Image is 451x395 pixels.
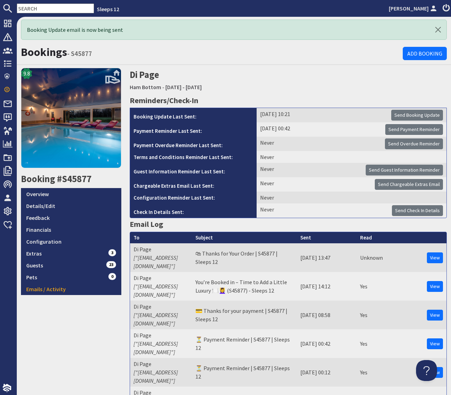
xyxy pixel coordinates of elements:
[21,283,121,295] a: Emails / Activity
[21,20,447,40] div: Booking Update email is now being sent
[130,358,192,387] td: Di Page
[192,232,297,244] th: Subject
[357,358,386,387] td: Yes
[130,84,161,91] a: Ham Bottom
[257,108,446,122] td: [DATE] 10:21
[388,126,440,132] span: Send Payment Reminder
[162,84,164,91] span: -
[357,329,386,358] td: Yes
[427,281,443,292] a: View
[21,224,121,236] a: Financials
[192,329,297,358] td: ⏳ Payment Reminder | S45877 | Sleeps 12
[192,358,297,387] td: ⏳ Payment Reminder | S45877 | Sleeps 12
[134,283,178,298] i: ["[EMAIL_ADDRESS][DOMAIN_NAME]"]
[192,243,297,272] td: 🛍 Thanks for Your Order | S45877 | Sleeps 12
[130,163,257,177] th: Guest Information Reminder Last Sent:
[130,203,257,218] th: Check In Details Sent:
[108,249,116,256] span: 3
[357,272,386,301] td: Yes
[257,151,446,163] td: Never
[21,200,121,212] a: Details/Edit
[3,384,11,392] img: staytech_i_w-64f4e8e9ee0a9c174fd5317b4b171b261742d2d393467e5bdba4413f4f884c10.svg
[21,236,121,247] a: Configuration
[130,329,192,358] td: Di Page
[130,151,257,163] th: Terms and Conditions Reminder Last Sent:
[97,6,119,13] a: Sleeps 12
[297,243,357,272] td: [DATE] 13:47
[192,301,297,329] td: 💳 Thanks for your payment | S45877 | Sleeps 12
[130,94,447,106] h3: Reminders/Check-In
[375,179,443,190] button: Send Chargeable Extras Email
[385,124,443,135] button: Send Payment Reminder
[130,243,192,272] td: Di Page
[378,181,440,187] span: Send Chargeable Extras Email
[257,203,446,218] td: Never
[297,301,357,329] td: [DATE] 08:58
[427,310,443,321] a: View
[21,68,121,173] a: 9.8
[416,360,437,381] iframe: Toggle Customer Support
[21,173,121,185] h2: Booking #S45877
[427,252,443,263] a: View
[130,232,192,244] th: To
[357,232,386,244] th: Read
[395,207,440,214] span: Send Check In Details
[257,137,446,151] td: Never
[165,84,202,91] a: [DATE] - [DATE]
[388,141,440,147] span: Send Overdue Reminder
[21,188,121,200] a: Overview
[427,338,443,349] a: View
[21,212,121,224] a: Feedback
[357,243,386,272] td: Unknown
[297,358,357,387] td: [DATE] 00:12
[106,261,116,268] span: 23
[385,138,443,149] button: Send Overdue Reminder
[257,177,446,192] td: Never
[130,137,257,151] th: Payment Overdue Reminder Last Sent:
[297,272,357,301] td: [DATE] 14:12
[403,47,447,60] a: Add Booking
[257,163,446,177] td: Never
[357,301,386,329] td: Yes
[389,4,438,13] a: [PERSON_NAME]
[130,108,257,122] th: Booking Update Last Sent:
[394,112,440,118] span: Send Booking Update
[21,68,121,168] img: Ham Bottom's icon
[130,122,257,137] th: Payment Reminder Last Sent:
[130,218,447,230] h3: Email Log
[257,122,446,137] td: [DATE] 00:42
[366,165,443,175] button: Send Guest Information Reminder
[257,192,446,203] td: Never
[21,45,67,59] a: Bookings
[134,369,178,384] i: ["[EMAIL_ADDRESS][DOMAIN_NAME]"]
[21,259,121,271] a: Guests23
[297,232,357,244] th: Sent
[130,177,257,192] th: Chargeable Extras Email Last Sent:
[130,192,257,203] th: Configuration Reminder Last Sent:
[391,110,443,121] button: Send Booking Update
[23,69,30,78] span: 9.8
[21,271,121,283] a: Pets0
[130,68,338,93] h2: Di Page
[108,273,116,280] span: 0
[297,329,357,358] td: [DATE] 00:42
[130,272,192,301] td: Di Page
[392,205,443,216] button: Send Check In Details
[67,49,92,58] small: - S45877
[21,247,121,259] a: Extras3
[17,3,94,13] input: SEARCH
[134,340,178,355] i: ["[EMAIL_ADDRESS][DOMAIN_NAME]"]
[134,254,178,270] i: ["[EMAIL_ADDRESS][DOMAIN_NAME]"]
[130,301,192,329] td: Di Page
[134,311,178,327] i: ["[EMAIL_ADDRESS][DOMAIN_NAME]"]
[369,167,440,173] span: Send Guest Information Reminder
[192,272,297,301] td: You’re Booked in – Time to Add a Little Luxury 🍽️💆‍♀️ (S45877) - Sleeps 12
